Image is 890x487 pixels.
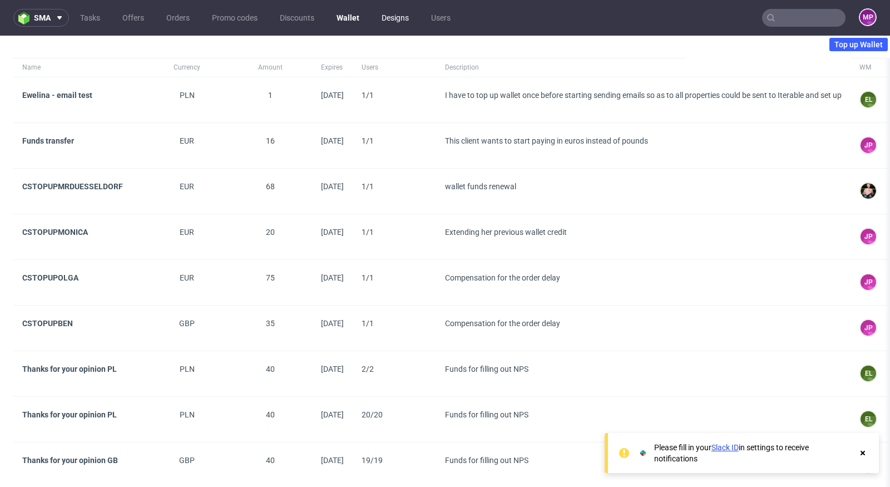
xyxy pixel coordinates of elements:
[154,182,220,200] span: EUR
[154,365,220,383] span: PLN
[362,228,427,246] span: 1/1
[273,9,321,27] a: Discounts
[445,456,678,474] span: Funds for filling out NPS
[859,63,877,72] span: WM
[154,410,220,429] span: PLN
[22,63,136,72] span: Name
[22,410,136,429] span: Thanks for your opinion PL
[321,63,344,72] span: Expires
[321,182,344,200] span: [DATE]
[362,319,427,337] span: 1/1
[238,228,303,246] span: 20
[445,91,842,109] span: I have to top up wallet once before starting sending emails so as to all properties could be sent...
[362,182,427,200] span: 1/1
[321,228,344,246] span: [DATE]
[321,410,344,429] span: [DATE]
[22,228,136,246] span: CSTOPUPMONICA
[445,410,678,429] span: Funds for filling out NPS
[13,9,69,27] button: sma
[654,442,852,464] div: Please fill in your in settings to receive notifications
[154,63,220,72] span: Currency
[321,319,344,337] span: [DATE]
[861,411,876,427] figcaption: EL
[154,456,220,474] span: GBP
[637,447,649,459] img: Slack
[861,274,876,290] figcaption: JP
[116,9,151,27] a: Offers
[330,9,366,27] a: Wallet
[375,9,416,27] a: Designs
[362,91,427,109] span: 1/1
[445,63,678,72] span: Description
[321,136,344,155] span: [DATE]
[861,229,876,244] figcaption: JP
[18,12,34,24] img: logo
[362,410,427,429] span: 20/20
[238,319,303,337] span: 35
[861,92,876,107] figcaption: EL
[445,319,678,337] span: Compensation for the order delay
[861,183,876,199] img: Marta Tomaszewska
[22,456,136,474] span: Thanks for your opinion GB
[238,365,303,383] span: 40
[445,182,678,200] span: wallet funds renewal
[205,9,264,27] a: Promo codes
[362,365,427,383] span: 2/2
[238,63,303,72] span: Amount
[160,9,196,27] a: Orders
[861,366,876,381] figcaption: EL
[238,182,303,200] span: 68
[73,9,107,27] a: Tasks
[321,91,344,109] span: [DATE]
[34,14,51,22] span: sma
[445,365,678,383] span: Funds for filling out NPS
[154,91,220,109] span: PLN
[711,443,739,452] a: Slack ID
[22,91,136,109] span: Ewelina - email test
[22,182,136,200] span: CSTOPUPMRDUESSELDORF
[861,320,876,336] figcaption: JP
[22,319,136,337] span: CSTOPUPBEN
[154,136,220,155] span: EUR
[362,136,427,155] span: 1/1
[445,273,678,292] span: Compensation for the order delay
[154,273,220,292] span: EUR
[321,273,344,292] span: [DATE]
[860,9,876,25] figcaption: MP
[362,273,427,292] span: 1/1
[238,273,303,292] span: 75
[22,365,136,383] span: Thanks for your opinion PL
[154,319,220,337] span: GBP
[238,456,303,474] span: 40
[445,228,678,246] span: Extending her previous wallet credit
[238,410,303,429] span: 40
[321,365,344,383] span: [DATE]
[321,456,344,474] span: [DATE]
[22,273,136,292] span: CSTOPUPOLGA
[829,38,888,51] button: Top up Wallet
[424,9,457,27] a: Users
[861,137,876,153] figcaption: JP
[445,136,678,155] span: This client wants to start paying in euros instead of pounds
[22,136,136,155] span: Funds transfer
[362,456,427,474] span: 19/19
[238,91,303,109] span: 1
[154,228,220,246] span: EUR
[238,136,303,155] span: 16
[362,63,427,72] span: Users
[834,41,883,48] span: Top up Wallet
